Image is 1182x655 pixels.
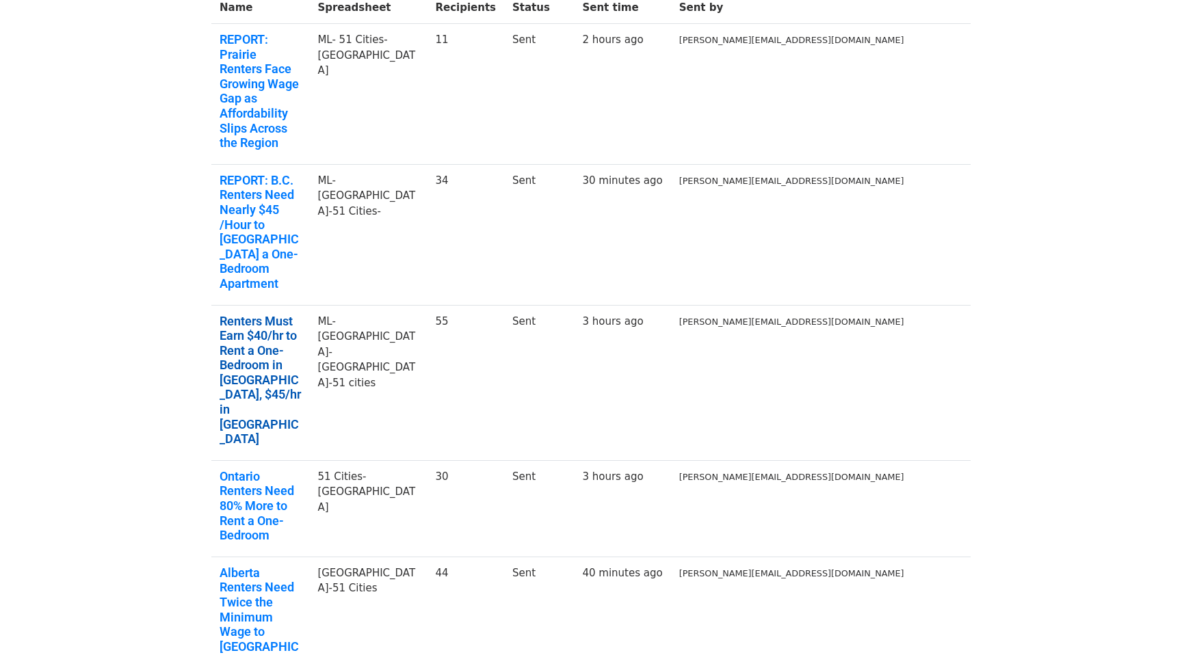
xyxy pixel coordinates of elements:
td: ML-[GEOGRAPHIC_DATA]-[GEOGRAPHIC_DATA]-51 cities [309,305,427,460]
small: [PERSON_NAME][EMAIL_ADDRESS][DOMAIN_NAME] [679,568,904,578]
small: [PERSON_NAME][EMAIL_ADDRESS][DOMAIN_NAME] [679,317,904,327]
td: Sent [504,460,574,557]
td: Sent [504,24,574,165]
td: Sent [504,164,574,305]
a: 40 minutes ago [582,567,662,579]
small: [PERSON_NAME][EMAIL_ADDRESS][DOMAIN_NAME] [679,35,904,45]
a: 3 hours ago [582,470,643,483]
td: 34 [427,164,504,305]
a: REPORT: B.C. Renters Need Nearly $45 /Hour to [GEOGRAPHIC_DATA] a One-Bedroom Apartment [220,173,301,291]
small: [PERSON_NAME][EMAIL_ADDRESS][DOMAIN_NAME] [679,176,904,186]
td: 11 [427,24,504,165]
a: 30 minutes ago [582,174,662,187]
small: [PERSON_NAME][EMAIL_ADDRESS][DOMAIN_NAME] [679,472,904,482]
td: ML-[GEOGRAPHIC_DATA]-51 Cities- [309,164,427,305]
a: 3 hours ago [582,315,643,327]
a: Renters Must Earn $40/hr to Rent a One-Bedroom in [GEOGRAPHIC_DATA], $45/hr in [GEOGRAPHIC_DATA] [220,314,301,446]
td: Sent [504,305,574,460]
a: REPORT: Prairie Renters Face Growing Wage Gap as Affordability Slips Across the Region [220,32,301,150]
iframe: Chat Widget [1114,589,1182,655]
a: Ontario Renters Need 80% More to Rent a One-Bedroom [220,469,301,543]
td: 55 [427,305,504,460]
td: 51 Cities-[GEOGRAPHIC_DATA] [309,460,427,557]
td: ML- 51 Cities-[GEOGRAPHIC_DATA] [309,24,427,165]
td: 30 [427,460,504,557]
a: 2 hours ago [582,34,643,46]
